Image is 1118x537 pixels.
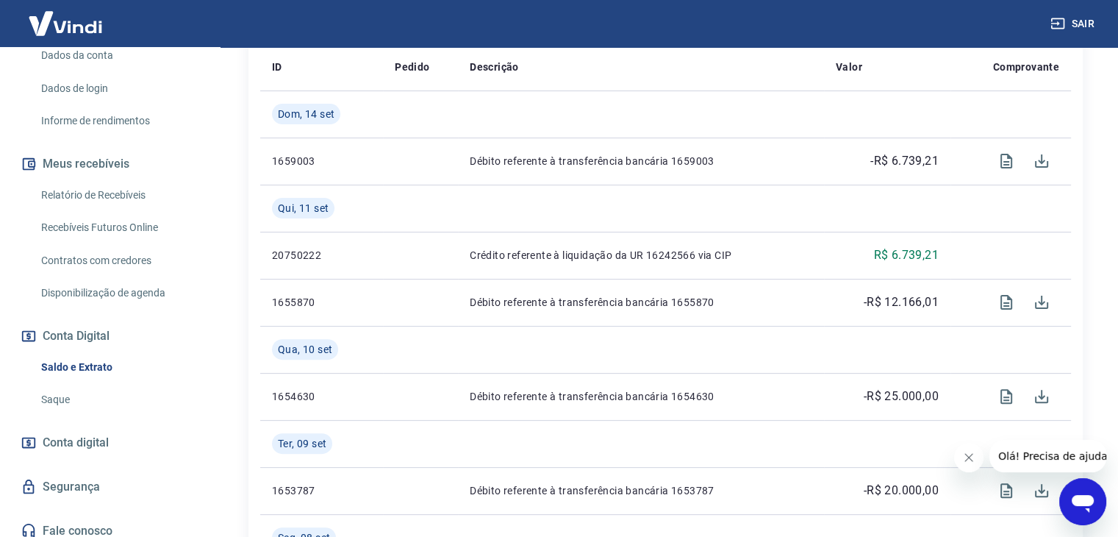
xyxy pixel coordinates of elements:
[470,248,812,263] p: Crédito referente à liquidação da UR 16242566 via CIP
[278,342,332,357] span: Qua, 10 set
[1047,10,1100,38] button: Sair
[836,60,862,74] p: Valor
[18,1,113,46] img: Vindi
[9,10,123,22] span: Olá! Precisa de ajuda?
[1024,379,1059,414] span: Download
[35,352,202,383] a: Saldo e Extrato
[993,60,1059,74] p: Comprovante
[864,482,939,499] p: -R$ 20.000,00
[989,440,1106,472] iframe: Mensagem da empresa
[1024,143,1059,179] span: Download
[35,213,202,243] a: Recebíveis Futuros Online
[989,285,1024,320] span: Visualizar
[272,60,282,74] p: ID
[1059,478,1106,525] iframe: Botão para abrir a janela de mensagens
[272,483,371,498] p: 1653787
[870,152,939,170] p: -R$ 6.739,21
[18,471,202,503] a: Segurança
[470,389,812,404] p: Débito referente à transferência bancária 1654630
[43,433,109,453] span: Conta digital
[470,154,812,168] p: Débito referente à transferência bancária 1659003
[35,40,202,71] a: Dados da conta
[272,295,371,310] p: 1655870
[954,443,983,472] iframe: Fechar mensagem
[1024,473,1059,508] span: Download
[35,385,202,415] a: Saque
[470,483,812,498] p: Débito referente à transferência bancária 1653787
[18,148,202,180] button: Meus recebíveis
[35,74,202,104] a: Dados de login
[278,436,326,451] span: Ter, 09 set
[470,295,812,310] p: Débito referente à transferência bancária 1655870
[1024,285,1059,320] span: Download
[395,60,429,74] p: Pedido
[864,294,939,311] p: -R$ 12.166,01
[35,106,202,136] a: Informe de rendimentos
[18,320,202,352] button: Conta Digital
[873,246,938,264] p: R$ 6.739,21
[18,427,202,459] a: Conta digital
[272,248,371,263] p: 20750222
[989,473,1024,508] span: Visualizar
[989,379,1024,414] span: Visualizar
[989,143,1024,179] span: Visualizar
[278,201,329,216] span: Qui, 11 set
[35,278,202,308] a: Disponibilização de agenda
[278,107,334,121] span: Dom, 14 set
[272,389,371,404] p: 1654630
[470,60,519,74] p: Descrição
[864,388,939,405] p: -R$ 25.000,00
[35,180,202,210] a: Relatório de Recebíveis
[35,246,202,276] a: Contratos com credores
[272,154,371,168] p: 1659003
